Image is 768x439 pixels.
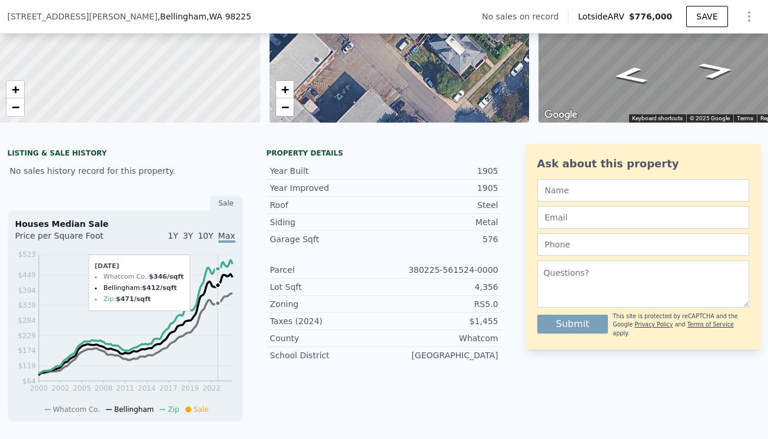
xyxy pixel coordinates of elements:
tspan: $339 [18,301,36,309]
span: $776,000 [629,12,673,21]
tspan: 2005 [73,384,91,392]
div: RS5.0 [384,298,498,310]
span: Lotside ARV [578,11,629,22]
span: − [281,100,288,114]
div: School District [270,349,384,361]
button: SAVE [686,6,727,27]
div: Property details [267,148,502,158]
tspan: $449 [18,271,36,279]
path: Go Northwest, Ellsworth St [597,63,662,88]
tspan: 2014 [138,384,156,392]
div: 1905 [384,182,498,194]
div: 380225-561524-0000 [384,264,498,276]
path: Go Southeast, Ellsworth St [684,58,749,83]
div: 1905 [384,165,498,177]
a: Zoom out [276,98,294,116]
button: Show Options [737,5,761,28]
span: [STREET_ADDRESS][PERSON_NAME] [8,11,158,22]
div: This site is protected by reCAPTCHA and the Google and apply. [613,312,749,338]
div: Parcel [270,264,384,276]
tspan: 2019 [181,384,199,392]
div: Houses Median Sale [15,218,235,230]
div: Garage Sqft [270,233,384,245]
span: , Bellingham [158,11,251,22]
a: Terms [737,115,753,121]
button: Keyboard shortcuts [632,114,683,123]
div: No sales on record [482,11,568,22]
input: Email [537,206,749,229]
div: County [270,332,384,344]
div: Lot Sqft [270,281,384,293]
span: + [281,82,288,97]
a: Open this area in Google Maps (opens a new window) [541,107,580,123]
span: , WA 98225 [207,12,251,21]
div: $1,455 [384,315,498,327]
div: Steel [384,199,498,211]
span: Sale [194,405,209,414]
div: LISTING & SALE HISTORY [8,148,243,160]
div: Whatcom [384,332,498,344]
span: Max [218,231,235,243]
tspan: 2022 [202,384,221,392]
tspan: $119 [18,362,36,370]
div: 576 [384,233,498,245]
div: Metal [384,216,498,228]
input: Name [537,179,749,202]
tspan: $523 [18,250,36,259]
a: Privacy Policy [634,321,673,328]
span: 1Y [168,231,178,240]
span: Whatcom Co. [53,405,100,414]
span: − [12,100,19,114]
div: 4,356 [384,281,498,293]
span: 10Y [198,231,213,240]
div: Year Built [270,165,384,177]
a: Zoom in [6,81,24,98]
tspan: 2017 [159,384,177,392]
span: 3Y [183,231,193,240]
a: Zoom in [276,81,294,98]
a: Zoom out [6,98,24,116]
tspan: $394 [18,286,36,295]
tspan: $174 [18,346,36,355]
tspan: 2008 [94,384,112,392]
tspan: $229 [18,332,36,340]
span: + [12,82,19,97]
span: Zip [168,405,179,414]
div: Price per Square Foot [15,230,125,249]
div: Roof [270,199,384,211]
div: [GEOGRAPHIC_DATA] [384,349,498,361]
tspan: $64 [22,377,36,385]
a: Terms of Service [687,321,734,328]
div: No sales history record for this property. [8,160,243,181]
div: Year Improved [270,182,384,194]
tspan: 2011 [116,384,134,392]
tspan: 2002 [51,384,69,392]
img: Google [541,107,580,123]
button: Submit [537,315,609,334]
input: Phone [537,233,749,256]
span: Bellingham [114,405,154,414]
div: Ask about this property [537,156,749,172]
span: © 2025 Google [690,115,730,121]
div: Siding [270,216,384,228]
div: Sale [210,196,243,211]
tspan: 2000 [29,384,48,392]
div: Taxes (2024) [270,315,384,327]
tspan: $284 [18,316,36,325]
div: Zoning [270,298,384,310]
